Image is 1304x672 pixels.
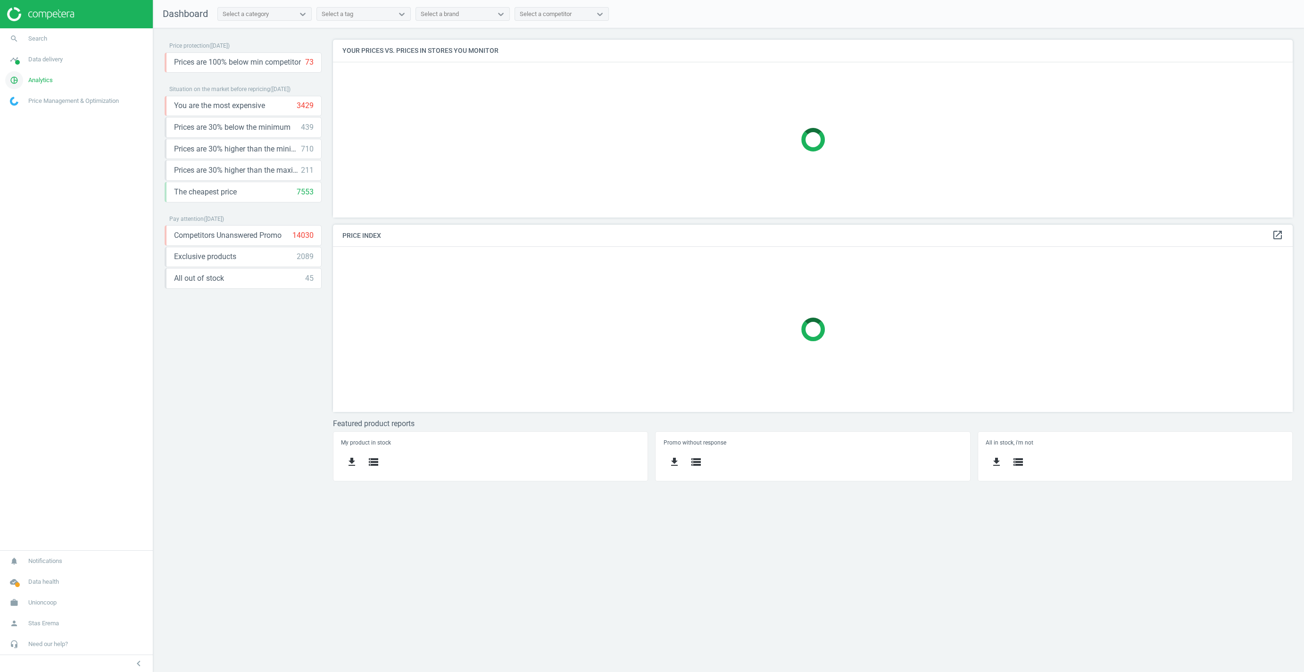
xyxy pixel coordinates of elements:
[28,76,53,84] span: Analytics
[368,456,379,468] i: storage
[28,97,119,105] span: Price Management & Optimization
[297,187,314,197] div: 7553
[28,598,57,607] span: Unioncoop
[421,10,459,18] div: Select a brand
[5,50,23,68] i: timeline
[204,216,224,222] span: ( [DATE] )
[333,225,1293,247] h4: Price Index
[322,10,353,18] div: Select a tag
[169,216,204,222] span: Pay attention
[363,451,384,473] button: storage
[174,57,301,67] span: Prices are 100% below min competitor
[28,619,59,628] span: Stas Erema
[301,144,314,154] div: 710
[223,10,269,18] div: Select a category
[5,30,23,48] i: search
[1272,229,1283,242] a: open_in_new
[133,658,144,669] i: chevron_left
[986,439,1285,446] h5: All in stock, i'm not
[174,187,237,197] span: The cheapest price
[297,101,314,111] div: 3429
[174,122,291,133] span: Prices are 30% below the minimum
[28,55,63,64] span: Data delivery
[305,57,314,67] div: 73
[5,71,23,89] i: pie_chart_outlined
[341,439,640,446] h5: My product in stock
[174,252,236,262] span: Exclusive products
[7,7,74,21] img: ajHJNr6hYgQAAAAASUVORK5CYII=
[292,230,314,241] div: 14030
[5,635,23,653] i: headset_mic
[333,419,1293,428] h3: Featured product reports
[346,456,357,468] i: get_app
[169,42,209,49] span: Price protection
[174,230,282,241] span: Competitors Unanswered Promo
[174,101,265,111] span: You are the most expensive
[333,40,1293,62] h4: Your prices vs. prices in stores you monitor
[270,86,291,92] span: ( [DATE] )
[28,640,68,648] span: Need our help?
[1013,456,1024,468] i: storage
[5,573,23,591] i: cloud_done
[301,122,314,133] div: 439
[163,8,208,19] span: Dashboard
[127,657,150,670] button: chevron_left
[209,42,230,49] span: ( [DATE] )
[5,594,23,612] i: work
[991,456,1002,468] i: get_app
[669,456,680,468] i: get_app
[301,165,314,176] div: 211
[297,252,314,262] div: 2089
[169,86,270,92] span: Situation on the market before repricing
[664,451,685,473] button: get_app
[5,614,23,632] i: person
[690,456,702,468] i: storage
[174,144,301,154] span: Prices are 30% higher than the minimum
[520,10,572,18] div: Select a competitor
[28,557,62,565] span: Notifications
[986,451,1007,473] button: get_app
[1007,451,1029,473] button: storage
[28,34,47,43] span: Search
[174,273,224,284] span: All out of stock
[174,165,301,176] span: Prices are 30% higher than the maximal
[685,451,707,473] button: storage
[664,439,963,446] h5: Promo without response
[10,97,18,106] img: wGWNvw8QSZomAAAAABJRU5ErkJggg==
[5,552,23,570] i: notifications
[341,451,363,473] button: get_app
[305,273,314,284] div: 45
[28,578,59,586] span: Data health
